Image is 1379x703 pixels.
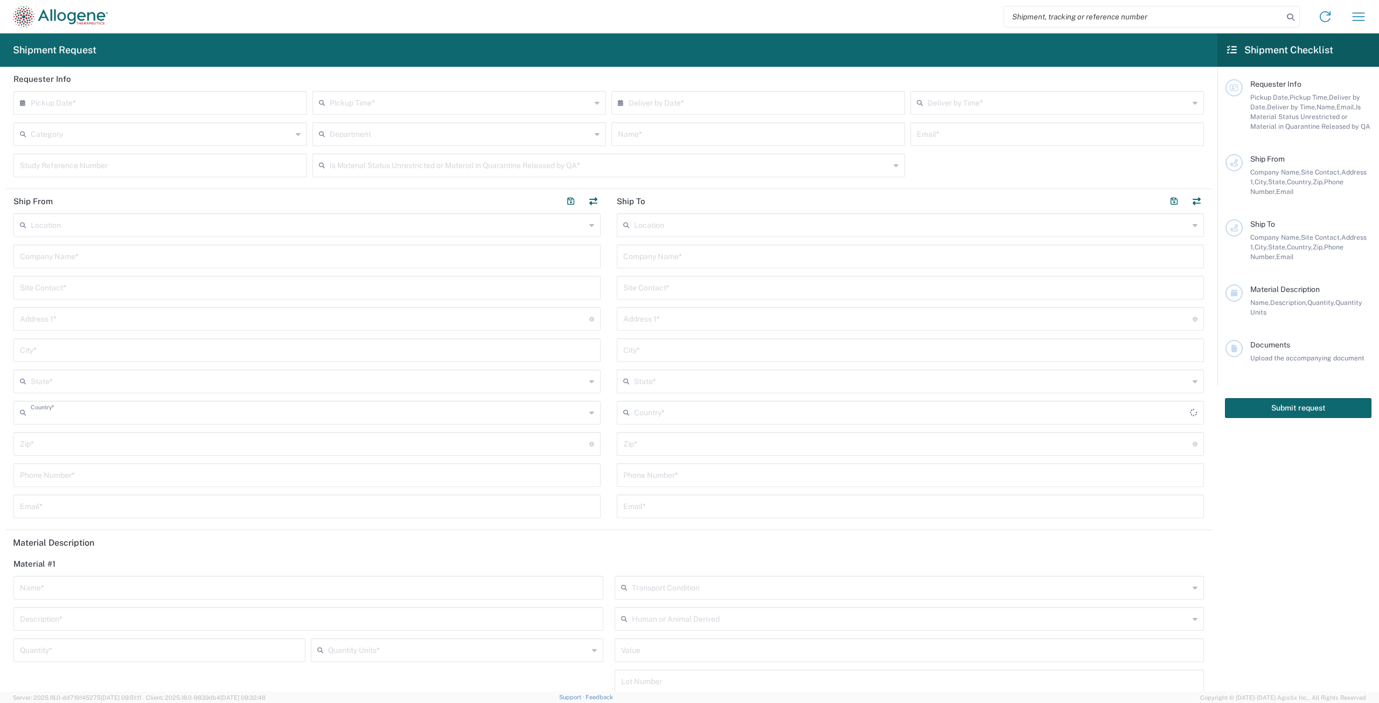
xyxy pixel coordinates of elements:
[1301,233,1341,241] span: Site Contact,
[1307,298,1335,307] span: Quantity,
[1250,233,1301,241] span: Company Name,
[1287,178,1313,186] span: Country,
[13,196,53,207] h2: Ship From
[1276,187,1294,196] span: Email
[101,694,141,701] span: [DATE] 09:51:11
[1250,168,1301,176] span: Company Name,
[1255,243,1268,251] span: City,
[13,559,55,569] h2: Material #1
[1250,93,1290,101] span: Pickup Date,
[1336,103,1356,111] span: Email,
[1287,243,1313,251] span: Country,
[617,196,645,207] h2: Ship To
[1268,243,1287,251] span: State,
[1250,298,1270,307] span: Name,
[1250,80,1301,88] span: Requester Info
[559,694,586,700] a: Support
[13,74,71,85] h2: Requester Info
[1270,298,1307,307] span: Description,
[1250,285,1320,294] span: Material Description
[586,694,613,700] a: Feedback
[1313,178,1324,186] span: Zip,
[13,694,141,701] span: Server: 2025.18.0-dd719145275
[1317,103,1336,111] span: Name,
[13,6,108,27] img: allogene
[1301,168,1341,176] span: Site Contact,
[1290,93,1329,101] span: Pickup Time,
[1313,243,1324,251] span: Zip,
[1250,155,1285,163] span: Ship From
[1250,340,1290,349] span: Documents
[1250,220,1275,228] span: Ship To
[1200,693,1366,702] span: Copyright © [DATE]-[DATE] Agistix Inc., All Rights Reserved
[1004,6,1283,27] input: Shipment, tracking or reference number
[1225,398,1371,418] button: Submit request
[146,694,266,701] span: Client: 2025.18.0-9839db4
[1250,103,1370,130] span: Is Material Status Unrestricted or Material in Quarantine Released by QA
[1268,178,1287,186] span: State,
[13,44,96,57] h2: Shipment Request
[1276,253,1294,261] span: Email
[1267,103,1317,111] span: Deliver by Time,
[220,694,266,701] span: [DATE] 09:32:48
[13,538,1204,548] h5: Material Description
[1250,354,1364,362] span: Upload the accompanying document
[1255,178,1268,186] span: City,
[1227,44,1333,57] h2: Shipment Checklist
